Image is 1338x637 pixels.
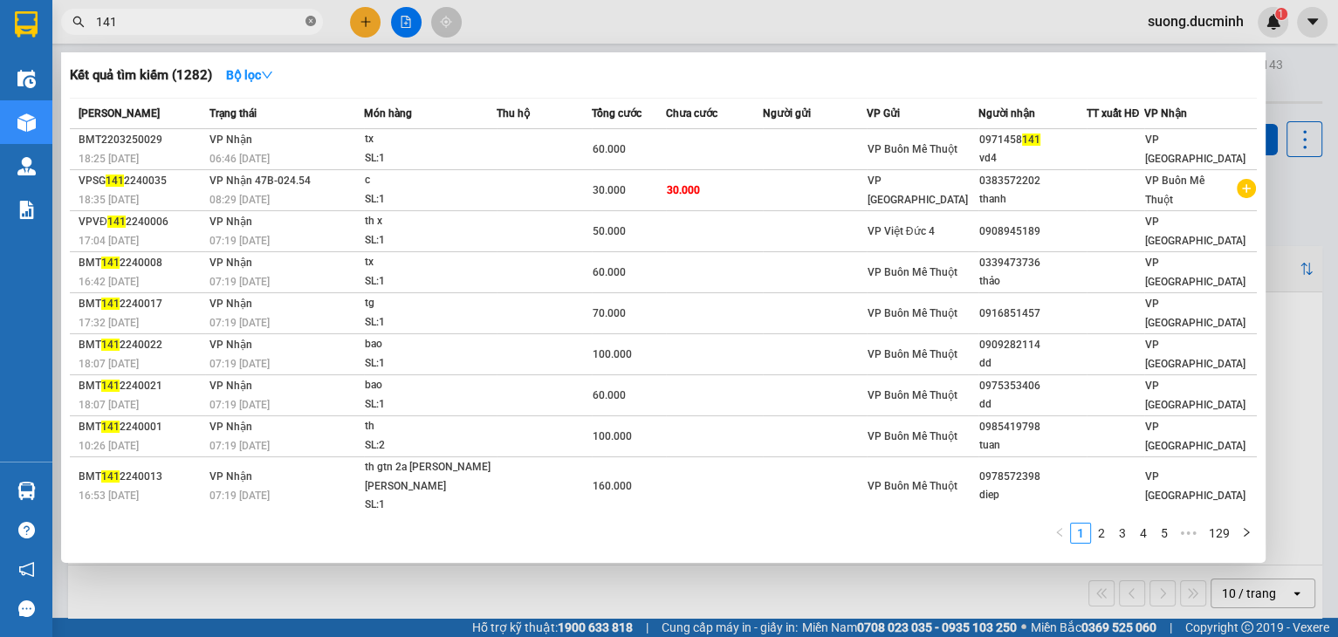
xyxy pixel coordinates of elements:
li: 4 [1133,523,1154,544]
span: 30.000 [667,184,700,196]
span: Thu hộ [497,107,530,120]
span: VP Buôn Mê Thuột [1145,175,1204,206]
span: VP Nhận [209,470,252,483]
span: 100.000 [593,430,632,442]
div: BMT 2240001 [79,418,204,436]
span: 18:25 [DATE] [79,153,139,165]
span: question-circle [18,522,35,538]
span: 141 [101,298,120,310]
div: tuan [979,436,1085,455]
span: 141 [101,380,120,392]
span: 06:46 [DATE] [209,153,270,165]
div: SL: 1 [365,190,496,209]
a: 3 [1113,524,1132,543]
span: 60.000 [593,389,626,401]
div: bao [365,376,496,395]
span: VP Nhận [209,257,252,269]
span: 141 [101,470,120,483]
div: SL: 1 [365,354,496,373]
span: plus-circle [1237,179,1256,198]
span: VP Việt Đức 4 [868,225,935,237]
div: vd4 [979,149,1085,168]
span: VP [GEOGRAPHIC_DATA] [1145,380,1245,411]
div: SL: 1 [365,231,496,250]
span: 141 [101,339,120,351]
div: BMT2203250029 [79,131,204,149]
span: 07:19 [DATE] [209,358,270,370]
span: VP Nhận 47B-024.54 [209,175,311,187]
span: VP Buôn Mê Thuột [868,480,957,492]
span: 07:19 [DATE] [209,276,270,288]
span: 70.000 [593,307,626,319]
a: 5 [1155,524,1174,543]
img: warehouse-icon [17,70,36,88]
div: 0971458 [979,131,1085,149]
span: message [18,600,35,617]
span: 50.000 [593,225,626,237]
span: VP [GEOGRAPHIC_DATA] [1145,421,1245,452]
div: tx [365,253,496,272]
span: VP Nhận [209,421,252,433]
input: Tìm tên, số ĐT hoặc mã đơn [96,12,302,31]
h3: Kết quả tìm kiếm ( 1282 ) [70,66,212,85]
div: BMT 2240013 [79,468,204,486]
li: Next 5 Pages [1175,523,1203,544]
div: 0339473736 [979,254,1085,272]
span: 07:19 [DATE] [209,317,270,329]
span: left [1054,527,1065,538]
span: 17:04 [DATE] [79,235,139,247]
span: 30.000 [593,184,626,196]
div: th gtn 2a [PERSON_NAME] [PERSON_NAME] [PERSON_NAME] q9 [365,458,496,496]
button: Bộ lọcdown [212,61,287,89]
a: 2 [1092,524,1111,543]
span: down [261,69,273,81]
li: 2 [1091,523,1112,544]
li: Previous Page [1049,523,1070,544]
span: VP Buôn Mê Thuột [868,143,957,155]
img: solution-icon [17,201,36,219]
div: 0916851457 [979,305,1085,323]
span: 141 [1022,134,1040,146]
span: Món hàng [364,107,412,120]
span: 60.000 [593,266,626,278]
span: 16:53 [DATE] [79,490,139,502]
span: VP Nhận [209,339,252,351]
img: warehouse-icon [17,482,36,500]
span: 17:32 [DATE] [79,317,139,329]
span: VP Nhận [209,216,252,228]
div: 0383572202 [979,172,1085,190]
div: tg [365,294,496,313]
span: notification [18,561,35,578]
span: VP [GEOGRAPHIC_DATA] [1145,216,1245,247]
div: SL: 1 [365,395,496,414]
span: right [1241,527,1252,538]
span: close-circle [305,16,316,26]
div: dd [979,354,1085,373]
span: VP Nhận [209,380,252,392]
span: 08:29 [DATE] [209,194,270,206]
span: VP [GEOGRAPHIC_DATA] [868,175,968,206]
span: VP [GEOGRAPHIC_DATA] [1145,257,1245,288]
span: 141 [106,175,124,187]
a: 129 [1204,524,1235,543]
button: right [1236,523,1257,544]
span: VP Buôn Mê Thuột [868,307,957,319]
div: VPVĐ 2240006 [79,213,204,231]
div: thanh [979,190,1085,209]
span: 07:19 [DATE] [209,399,270,411]
span: VP [GEOGRAPHIC_DATA] [1145,134,1245,165]
span: 16:42 [DATE] [79,276,139,288]
a: 4 [1134,524,1153,543]
div: VPSG 2240035 [79,172,204,190]
button: left [1049,523,1070,544]
span: close-circle [305,14,316,31]
span: Người nhận [978,107,1035,120]
span: 160.000 [593,480,632,492]
span: VP Gửi [867,107,900,120]
div: SL: 1 [365,313,496,332]
div: SL: 2 [365,436,496,455]
li: 129 [1203,523,1236,544]
span: VP Buôn Mê Thuột [868,389,957,401]
span: VP [GEOGRAPHIC_DATA] [1145,298,1245,329]
span: 60.000 [593,143,626,155]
